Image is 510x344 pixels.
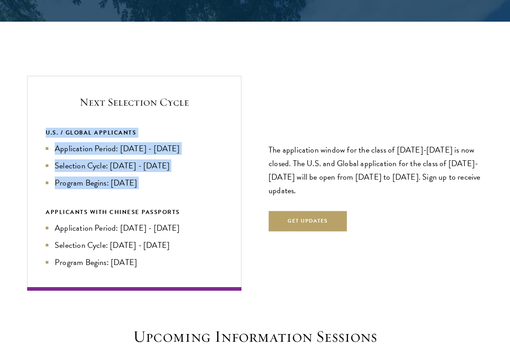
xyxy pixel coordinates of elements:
[46,239,223,251] li: Selection Cycle: [DATE] - [DATE]
[46,222,223,234] li: Application Period: [DATE] - [DATE]
[46,177,223,189] li: Program Begins: [DATE]
[46,207,223,217] div: APPLICANTS WITH CHINESE PASSPORTS
[46,128,223,138] div: U.S. / GLOBAL APPLICANTS
[269,211,347,231] button: Get Updates
[46,142,223,155] li: Application Period: [DATE] - [DATE]
[46,159,223,172] li: Selection Cycle: [DATE] - [DATE]
[46,94,223,110] h5: Next Selection Cycle
[269,143,483,197] p: The application window for the class of [DATE]-[DATE] is now closed. The U.S. and Global applicat...
[46,256,223,269] li: Program Begins: [DATE]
